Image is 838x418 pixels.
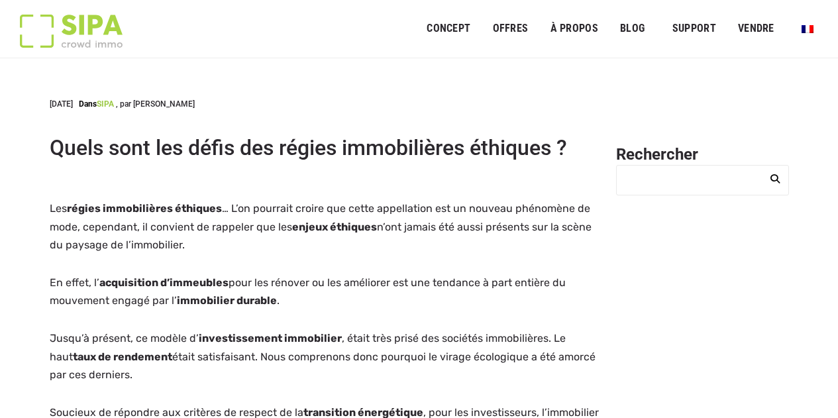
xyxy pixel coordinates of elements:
strong: taux de rendement [73,350,172,363]
a: SIPA [97,99,114,109]
span: Dans [79,99,97,109]
strong: investissement immobilier [199,332,342,344]
p: Les … L’on pourrait croire que cette appellation est un nouveau phénomène de mode, cependant, il ... [50,199,600,254]
h2: Rechercher [616,144,789,165]
nav: Menu principal [427,12,818,45]
p: Jusqu’à présent, ce modèle d’ , était très prisé des sociétés immobilières. Le haut était satisfa... [50,329,600,384]
span: , par [PERSON_NAME] [116,99,195,109]
a: VENDRE [729,14,783,44]
div: [DATE] [50,98,195,110]
a: Passer à [793,16,822,41]
a: À PROPOS [541,14,607,44]
img: Français [802,25,813,33]
strong: acquisition d’immeubles [99,276,229,289]
p: En effet, l’ pour les rénover ou les améliorer est une tendance à part entière du mouvement engag... [50,274,600,309]
a: Concept [418,14,479,44]
a: SUPPORT [664,14,725,44]
a: OFFRES [484,14,537,44]
strong: enjeux éthiques [292,221,377,233]
h1: Quels sont les défis des régies immobilières éthiques ? [50,136,600,160]
strong: régies immobilières éthiques [67,202,222,215]
strong: immobilier durable [177,294,277,307]
img: Logo [20,15,123,48]
a: Blog [611,14,654,44]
